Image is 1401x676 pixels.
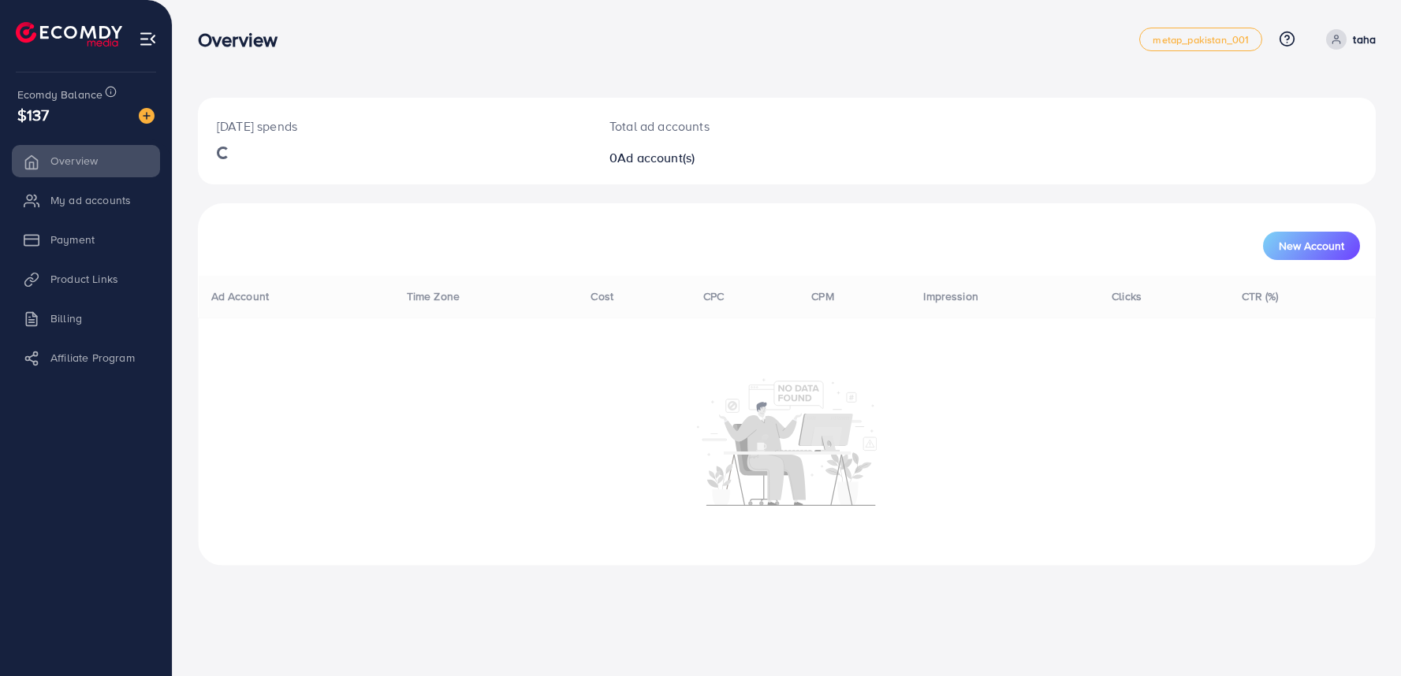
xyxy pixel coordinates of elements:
span: Ecomdy Balance [17,87,102,102]
span: metap_pakistan_001 [1153,35,1249,45]
img: logo [16,22,122,46]
span: $137 [17,103,50,126]
h2: 0 [609,150,866,165]
img: image [139,108,155,124]
span: Ad account(s) [617,149,695,166]
p: taha [1353,30,1376,49]
p: Total ad accounts [609,117,866,136]
a: metap_pakistan_001 [1139,28,1262,51]
span: New Account [1279,240,1344,251]
button: New Account [1263,232,1360,260]
p: [DATE] spends [217,117,572,136]
h3: Overview [198,28,290,51]
a: taha [1320,29,1376,50]
img: menu [139,30,157,48]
